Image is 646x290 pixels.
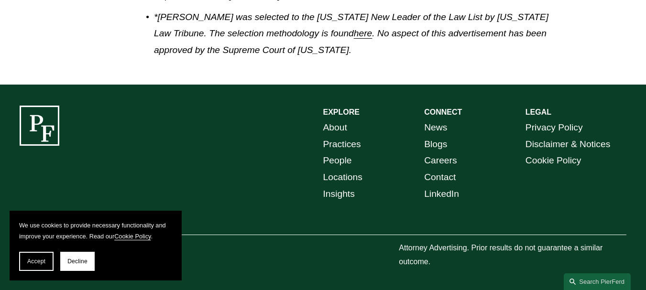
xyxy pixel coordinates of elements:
strong: EXPLORE [323,108,360,116]
span: Decline [67,258,88,265]
a: Disclaimer & Notices [526,136,610,153]
a: Search this site [564,273,631,290]
a: Locations [323,169,362,186]
a: People [323,152,352,169]
a: Cookie Policy [526,152,581,169]
strong: CONNECT [424,108,462,116]
a: Careers [424,152,457,169]
p: We use cookies to provide necessary functionality and improve your experience. Read our . [19,220,172,242]
a: About [323,119,347,136]
a: here [354,28,372,38]
section: Cookie banner [10,211,182,280]
a: Cookie Policy [114,233,151,240]
a: Practices [323,136,361,153]
strong: LEGAL [526,108,551,116]
a: Insights [323,186,355,203]
p: Attorney Advertising. Prior results do not guarantee a similar outcome. [399,241,626,269]
a: Contact [424,169,456,186]
a: News [424,119,447,136]
em: *[PERSON_NAME] was selected to the [US_STATE] New Leader of the Law List by [US_STATE] Law Tribun... [154,12,551,39]
a: LinkedIn [424,186,459,203]
span: Accept [27,258,45,265]
button: Accept [19,252,54,271]
a: Privacy Policy [526,119,583,136]
em: . No aspect of this advertisement has been approved by the Supreme Court of [US_STATE]. [154,28,549,55]
button: Decline [60,252,95,271]
a: Blogs [424,136,447,153]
